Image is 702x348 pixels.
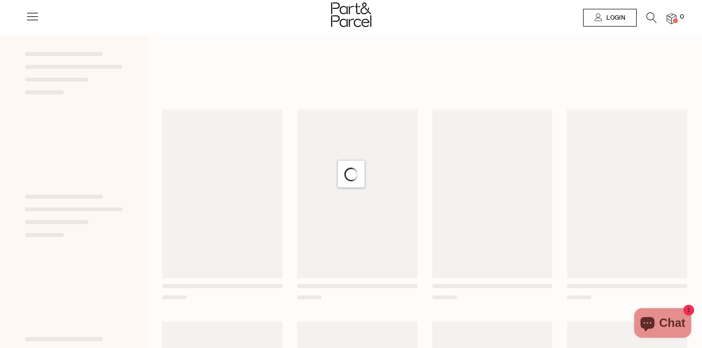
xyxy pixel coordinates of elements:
span: 0 [677,13,686,22]
inbox-online-store-chat: Shopify online store chat [631,308,694,340]
span: Login [604,14,625,22]
a: 0 [667,13,676,24]
a: Login [583,9,637,27]
img: Part&Parcel [331,2,371,27]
